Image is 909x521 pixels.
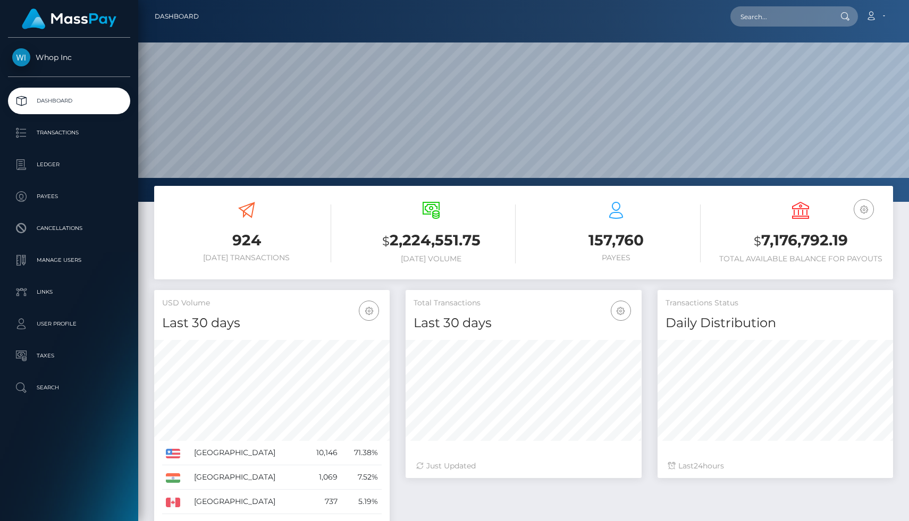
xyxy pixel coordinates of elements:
[190,465,305,490] td: [GEOGRAPHIC_DATA]
[166,449,180,458] img: US.png
[666,314,885,332] h4: Daily Distribution
[341,465,382,490] td: 7.52%
[8,343,130,369] a: Taxes
[717,254,886,263] h6: Total Available Balance for Payouts
[305,465,342,490] td: 1,069
[754,234,761,249] small: $
[416,460,630,472] div: Just Updated
[8,151,130,178] a: Ledger
[12,125,126,141] p: Transactions
[8,279,130,305] a: Links
[162,298,382,309] h5: USD Volume
[155,5,199,28] a: Dashboard
[532,253,701,262] h6: Payees
[8,374,130,401] a: Search
[532,230,701,251] h3: 157,760
[666,298,885,309] h5: Transactions Status
[12,316,126,332] p: User Profile
[166,473,180,483] img: IN.png
[190,490,305,514] td: [GEOGRAPHIC_DATA]
[8,119,130,146] a: Transactions
[668,460,882,472] div: Last hours
[414,298,633,309] h5: Total Transactions
[12,252,126,268] p: Manage Users
[12,157,126,173] p: Ledger
[8,215,130,242] a: Cancellations
[341,441,382,465] td: 71.38%
[8,311,130,337] a: User Profile
[414,314,633,332] h4: Last 30 days
[12,48,30,66] img: Whop Inc
[12,189,126,204] p: Payees
[12,348,126,364] p: Taxes
[730,6,830,27] input: Search...
[305,490,342,514] td: 737
[12,380,126,396] p: Search
[22,8,116,29] img: MassPay Logo
[341,490,382,514] td: 5.19%
[8,53,130,62] span: Whop Inc
[347,254,516,263] h6: [DATE] Volume
[694,461,703,471] span: 24
[8,183,130,210] a: Payees
[166,498,180,507] img: CA.png
[12,284,126,300] p: Links
[305,441,342,465] td: 10,146
[12,93,126,109] p: Dashboard
[717,230,886,252] h3: 7,176,792.19
[8,247,130,274] a: Manage Users
[162,230,331,251] h3: 924
[162,314,382,332] h4: Last 30 days
[190,441,305,465] td: [GEOGRAPHIC_DATA]
[347,230,516,252] h3: 2,224,551.75
[12,220,126,236] p: Cancellations
[382,234,390,249] small: $
[162,253,331,262] h6: [DATE] Transactions
[8,88,130,114] a: Dashboard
